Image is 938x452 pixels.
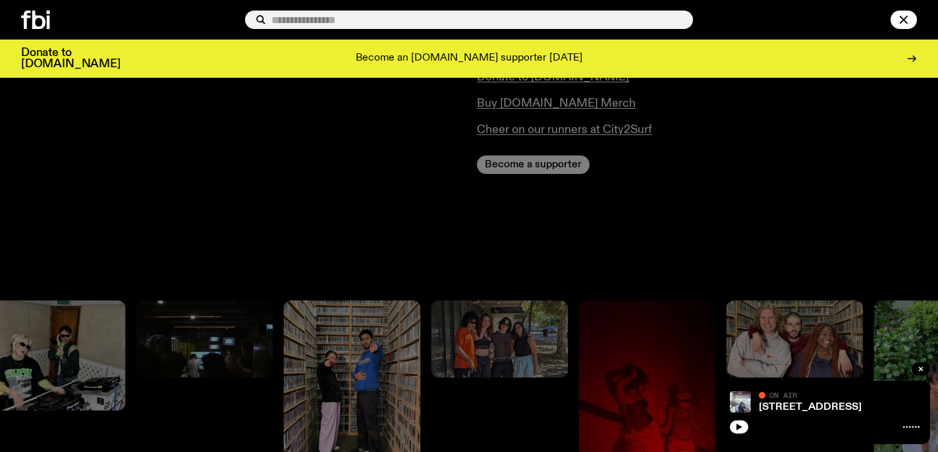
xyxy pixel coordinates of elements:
[21,47,121,70] h3: Donate to [DOMAIN_NAME]
[730,391,751,412] img: Pat sits at a dining table with his profile facing the camera. Rhea sits to his left facing the c...
[759,402,862,412] a: [STREET_ADDRESS]
[356,53,582,65] p: Become an [DOMAIN_NAME] supporter [DATE]
[769,391,797,399] span: On Air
